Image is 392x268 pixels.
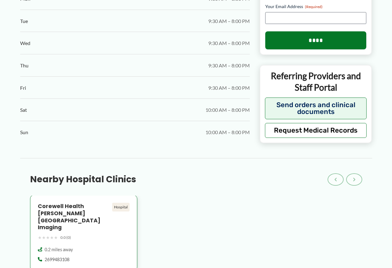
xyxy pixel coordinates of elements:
span: Sat [20,105,27,115]
span: 0.0 (0) [60,234,71,241]
span: 9:30 AM – 8:00 PM [208,83,250,93]
span: 10:00 AM – 8:00 PM [205,128,250,137]
span: ★ [54,234,58,242]
span: 9:30 AM – 8:00 PM [208,16,250,26]
span: Fri [20,83,26,93]
h4: Corewell Health [PERSON_NAME][GEOGRAPHIC_DATA] Imaging [38,203,110,231]
span: ★ [46,234,50,242]
span: ★ [38,234,42,242]
span: Tue [20,16,28,26]
div: Hospital [112,203,130,211]
button: ‹ [328,173,344,186]
span: 9:30 AM – 8:00 PM [208,61,250,70]
span: Thu [20,61,29,70]
button: Send orders and clinical documents [265,98,367,119]
button: › [346,173,362,186]
span: 10:00 AM – 8:00 PM [205,105,250,115]
span: Sun [20,128,28,137]
span: 2699483108 [45,257,69,263]
h3: Nearby Hospital Clinics [30,174,136,185]
p: Referring Providers and Staff Portal [265,70,367,93]
span: (Required) [305,4,323,9]
span: › [353,176,355,183]
span: ★ [42,234,46,242]
span: ★ [50,234,54,242]
span: ‹ [334,176,337,183]
span: 9:30 AM – 8:00 PM [208,39,250,48]
label: Your Email Address [265,3,367,10]
button: Request Medical Records [265,123,367,138]
span: 0.2 miles away [45,247,73,253]
span: Wed [20,39,30,48]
